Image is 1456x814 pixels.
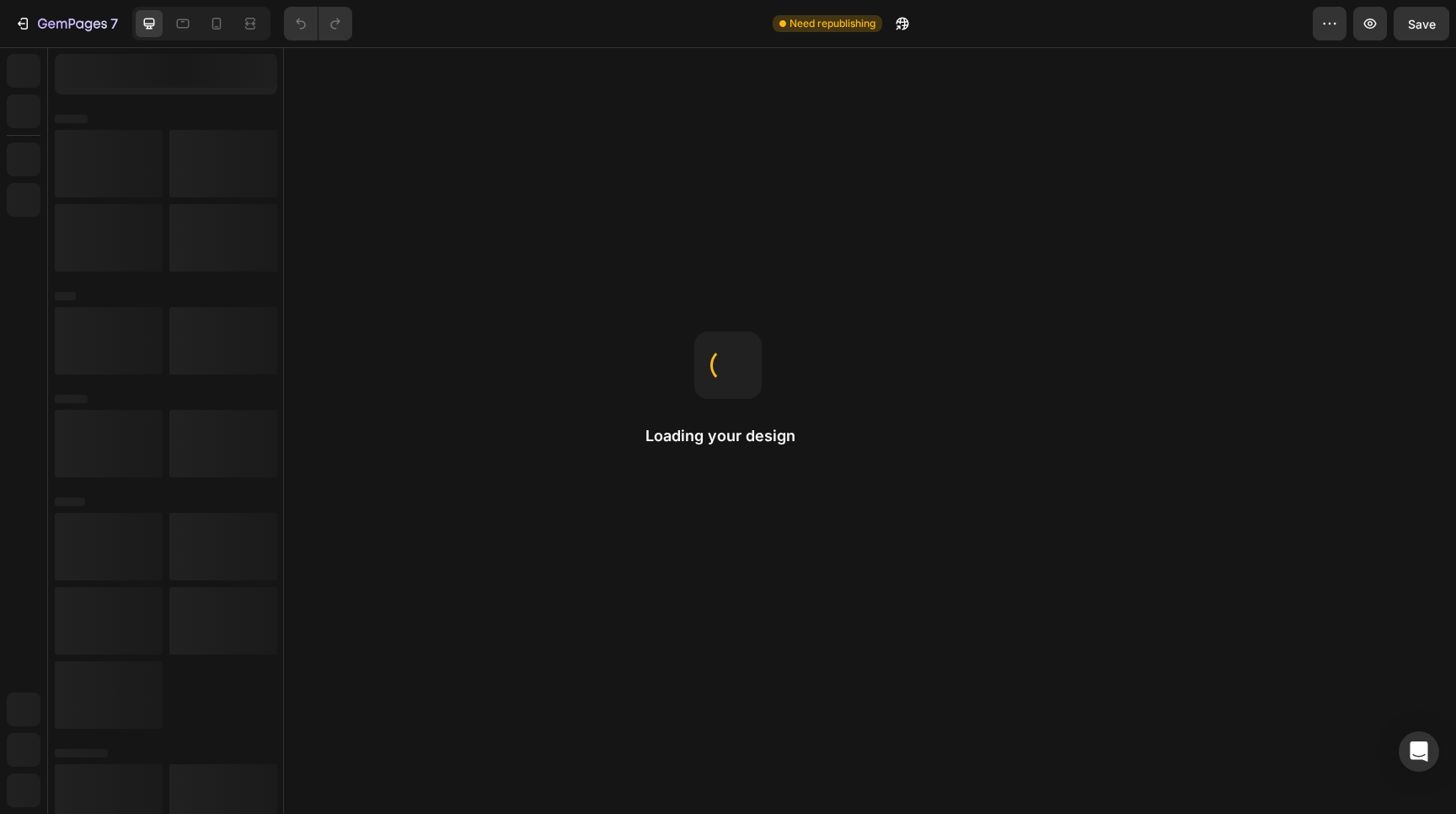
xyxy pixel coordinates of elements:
[1399,731,1439,772] div: Open Intercom Messenger
[284,7,352,40] div: Undo/Redo
[7,7,126,40] button: 7
[790,16,875,31] span: Need republishing
[1394,7,1449,40] button: Save
[1408,17,1436,31] span: Save
[110,13,118,34] p: 7
[645,426,811,446] h2: Loading your design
